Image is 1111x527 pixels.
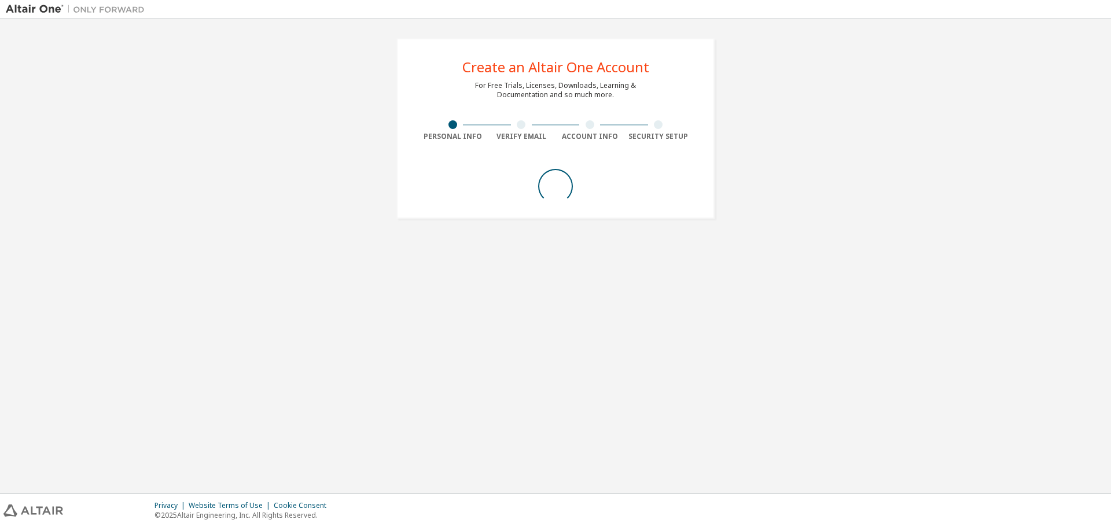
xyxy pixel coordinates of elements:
div: Security Setup [624,132,693,141]
div: Create an Altair One Account [462,60,649,74]
div: Verify Email [487,132,556,141]
img: altair_logo.svg [3,504,63,517]
div: Privacy [154,501,189,510]
div: Personal Info [418,132,487,141]
div: For Free Trials, Licenses, Downloads, Learning & Documentation and so much more. [475,81,636,99]
p: © 2025 Altair Engineering, Inc. All Rights Reserved. [154,510,333,520]
div: Cookie Consent [274,501,333,510]
img: Altair One [6,3,150,15]
div: Account Info [555,132,624,141]
div: Website Terms of Use [189,501,274,510]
